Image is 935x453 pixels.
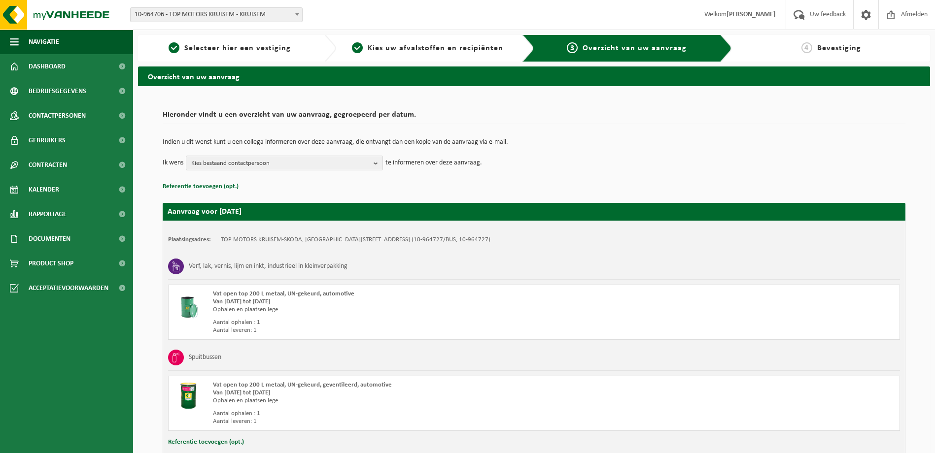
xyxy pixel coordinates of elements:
[817,44,861,52] span: Bevestiging
[727,11,776,18] strong: [PERSON_NAME]
[352,42,363,53] span: 2
[173,381,203,411] img: PB-OT-0200-MET-00-32.png
[29,128,66,153] span: Gebruikers
[213,418,574,425] div: Aantal leveren: 1
[213,382,392,388] span: Vat open top 200 L metaal, UN-gekeurd, geventileerd, automotive
[184,44,291,52] span: Selecteer hier een vestiging
[168,208,242,216] strong: Aanvraag voor [DATE]
[29,54,66,79] span: Dashboard
[368,44,503,52] span: Kies uw afvalstoffen en recipiënten
[29,226,70,251] span: Documenten
[163,180,239,193] button: Referentie toevoegen (opt.)
[801,42,812,53] span: 4
[341,42,515,54] a: 2Kies uw afvalstoffen en recipiënten
[213,397,574,405] div: Ophalen en plaatsen lege
[213,306,574,314] div: Ophalen en plaatsen lege
[29,251,73,276] span: Product Shop
[221,236,490,244] td: TOP MOTORS KRUISEM-SKODA, [GEOGRAPHIC_DATA][STREET_ADDRESS] (10-964727/BUS, 10-964727)
[29,177,59,202] span: Kalender
[143,42,316,54] a: 1Selecteer hier een vestiging
[213,298,270,305] strong: Van [DATE] tot [DATE]
[168,236,211,243] strong: Plaatsingsadres:
[29,30,59,54] span: Navigatie
[131,8,302,22] span: 10-964706 - TOP MOTORS KRUISEM - KRUISEM
[583,44,687,52] span: Overzicht van uw aanvraag
[173,290,203,320] img: PB-OT-0200-MET-00-31.png
[29,103,86,128] span: Contactpersonen
[567,42,578,53] span: 3
[186,156,383,170] button: Kies bestaand contactpersoon
[169,42,179,53] span: 1
[213,389,270,396] strong: Van [DATE] tot [DATE]
[130,7,303,22] span: 10-964706 - TOP MOTORS KRUISEM - KRUISEM
[138,66,930,86] h2: Overzicht van uw aanvraag
[191,156,370,171] span: Kies bestaand contactpersoon
[213,326,574,334] div: Aantal leveren: 1
[189,259,347,274] h3: Verf, lak, vernis, lijm en inkt, industrieel in kleinverpakking
[29,276,108,300] span: Acceptatievoorwaarden
[163,156,183,170] p: Ik wens
[163,111,905,124] h2: Hieronder vindt u een overzicht van uw aanvraag, gegroepeerd per datum.
[29,79,86,103] span: Bedrijfsgegevens
[29,153,67,177] span: Contracten
[189,350,221,365] h3: Spuitbussen
[168,436,244,449] button: Referentie toevoegen (opt.)
[163,139,905,146] p: Indien u dit wenst kunt u een collega informeren over deze aanvraag, die ontvangt dan een kopie v...
[213,291,354,297] span: Vat open top 200 L metaal, UN-gekeurd, automotive
[213,410,574,418] div: Aantal ophalen : 1
[29,202,67,226] span: Rapportage
[385,156,482,170] p: te informeren over deze aanvraag.
[213,319,574,326] div: Aantal ophalen : 1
